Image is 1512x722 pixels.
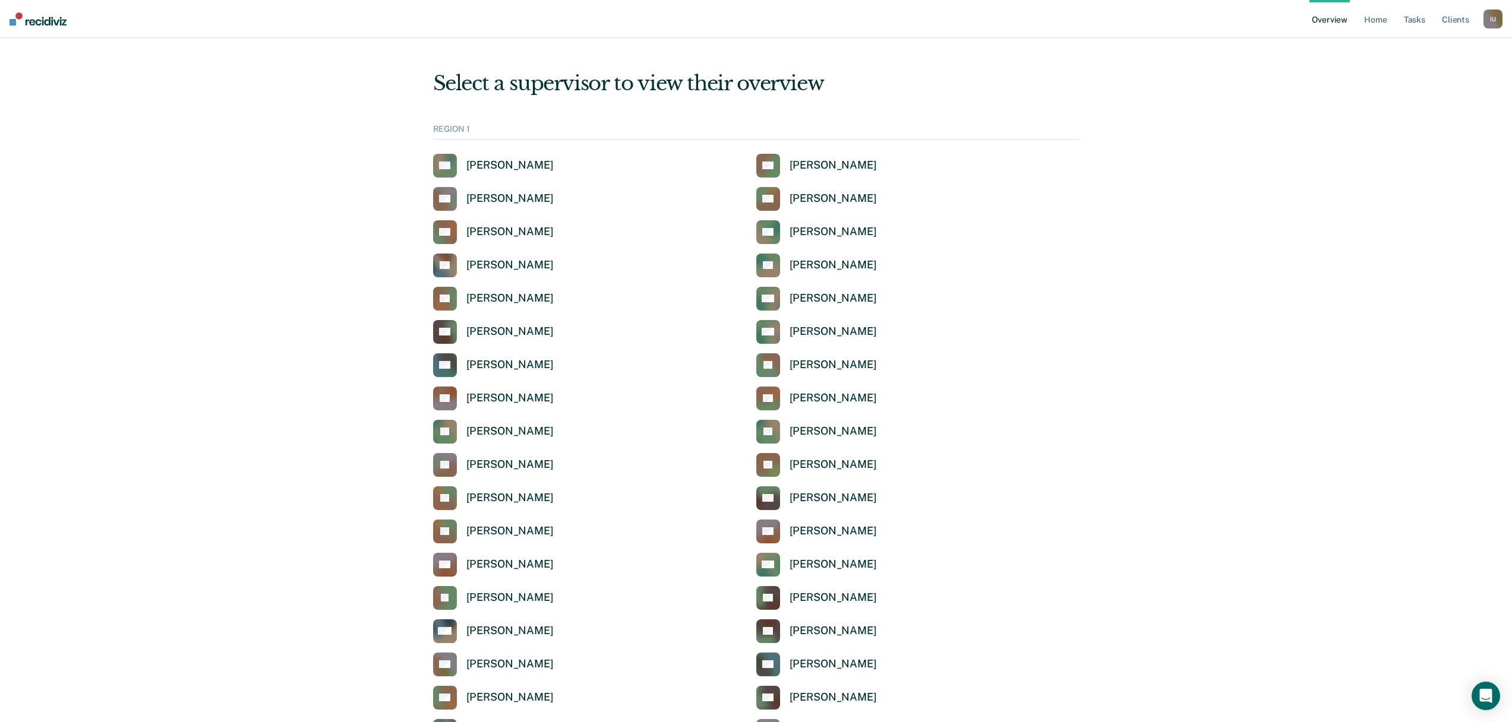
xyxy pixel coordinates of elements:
[466,491,554,505] div: [PERSON_NAME]
[433,71,1079,96] div: Select a supervisor to view their overview
[433,187,554,211] a: [PERSON_NAME]
[790,524,877,538] div: [PERSON_NAME]
[790,192,877,205] div: [PERSON_NAME]
[1483,9,1502,28] button: IU
[433,453,554,477] a: [PERSON_NAME]
[756,387,877,410] a: [PERSON_NAME]
[466,657,554,671] div: [PERSON_NAME]
[756,619,877,643] a: [PERSON_NAME]
[433,553,554,577] a: [PERSON_NAME]
[433,653,554,676] a: [PERSON_NAME]
[466,258,554,272] div: [PERSON_NAME]
[433,353,554,377] a: [PERSON_NAME]
[466,425,554,438] div: [PERSON_NAME]
[433,254,554,277] a: [PERSON_NAME]
[433,387,554,410] a: [PERSON_NAME]
[466,524,554,538] div: [PERSON_NAME]
[756,586,877,610] a: [PERSON_NAME]
[466,391,554,405] div: [PERSON_NAME]
[433,486,554,510] a: [PERSON_NAME]
[790,325,877,338] div: [PERSON_NAME]
[466,159,554,172] div: [PERSON_NAME]
[790,624,877,638] div: [PERSON_NAME]
[466,325,554,338] div: [PERSON_NAME]
[1472,682,1500,710] div: Open Intercom Messenger
[466,192,554,205] div: [PERSON_NAME]
[756,287,877,311] a: [PERSON_NAME]
[790,292,877,305] div: [PERSON_NAME]
[756,254,877,277] a: [PERSON_NAME]
[433,520,554,543] a: [PERSON_NAME]
[790,591,877,604] div: [PERSON_NAME]
[466,358,554,372] div: [PERSON_NAME]
[466,458,554,471] div: [PERSON_NAME]
[756,653,877,676] a: [PERSON_NAME]
[466,691,554,704] div: [PERSON_NAME]
[756,686,877,710] a: [PERSON_NAME]
[433,220,554,244] a: [PERSON_NAME]
[790,159,877,172] div: [PERSON_NAME]
[756,320,877,344] a: [PERSON_NAME]
[10,12,67,26] img: Recidiviz
[756,353,877,377] a: [PERSON_NAME]
[466,591,554,604] div: [PERSON_NAME]
[790,425,877,438] div: [PERSON_NAME]
[466,558,554,571] div: [PERSON_NAME]
[756,553,877,577] a: [PERSON_NAME]
[790,358,877,372] div: [PERSON_NAME]
[756,220,877,244] a: [PERSON_NAME]
[790,391,877,405] div: [PERSON_NAME]
[433,287,554,311] a: [PERSON_NAME]
[790,558,877,571] div: [PERSON_NAME]
[790,691,877,704] div: [PERSON_NAME]
[756,520,877,543] a: [PERSON_NAME]
[1483,9,1502,28] div: I U
[790,458,877,471] div: [PERSON_NAME]
[433,154,554,178] a: [PERSON_NAME]
[790,258,877,272] div: [PERSON_NAME]
[790,225,877,239] div: [PERSON_NAME]
[433,420,554,444] a: [PERSON_NAME]
[433,586,554,610] a: [PERSON_NAME]
[790,657,877,671] div: [PERSON_NAME]
[433,619,554,643] a: [PERSON_NAME]
[466,624,554,638] div: [PERSON_NAME]
[466,225,554,239] div: [PERSON_NAME]
[756,486,877,510] a: [PERSON_NAME]
[756,154,877,178] a: [PERSON_NAME]
[756,187,877,211] a: [PERSON_NAME]
[433,686,554,710] a: [PERSON_NAME]
[756,453,877,477] a: [PERSON_NAME]
[433,124,1079,140] div: REGION 1
[433,320,554,344] a: [PERSON_NAME]
[790,491,877,505] div: [PERSON_NAME]
[466,292,554,305] div: [PERSON_NAME]
[756,420,877,444] a: [PERSON_NAME]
